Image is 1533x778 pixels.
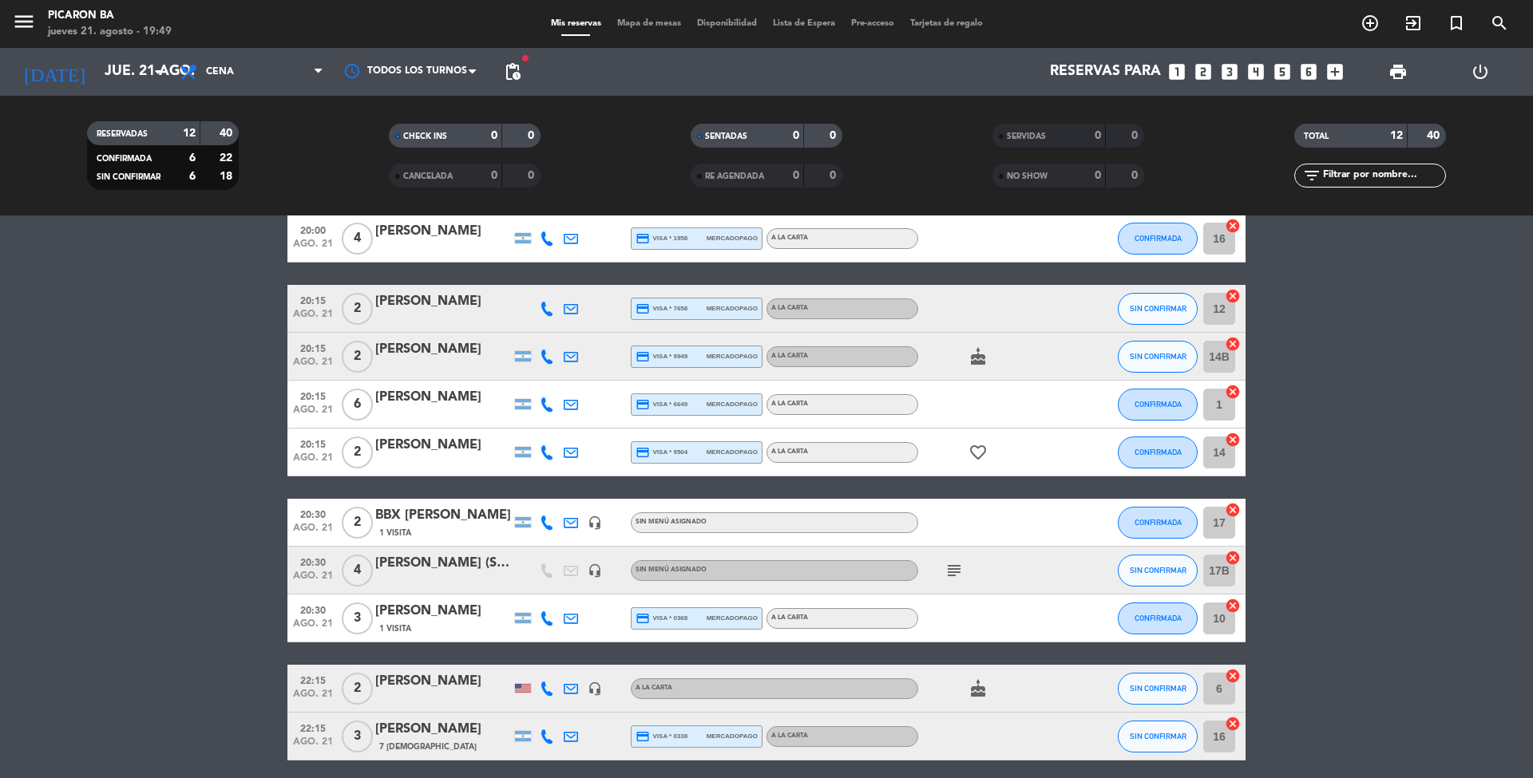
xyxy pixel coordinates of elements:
strong: 40 [1427,130,1443,141]
span: visa * 0338 [636,729,687,744]
div: jueves 21. agosto - 19:49 [48,24,172,40]
span: mercadopago [707,447,758,457]
i: cancel [1225,502,1241,518]
span: A LA CARTA [771,305,808,311]
span: 22:15 [293,670,333,689]
button: CONFIRMADA [1118,507,1198,539]
span: SIN CONFIRMAR [1130,732,1186,740]
span: print [1388,62,1408,81]
span: ago. 21 [293,689,333,707]
span: A LA CARTA [771,401,808,407]
span: mercadopago [707,351,758,361]
span: 20:15 [293,338,333,357]
span: pending_actions [503,62,522,81]
i: add_box [1325,61,1345,82]
span: 20:15 [293,290,333,309]
i: headset_mic [588,563,602,578]
span: visa * 9504 [636,445,687,460]
span: 2 [342,507,373,539]
span: A LA CARTA [771,448,808,455]
i: cancel [1225,598,1241,614]
span: fiber_manual_record [521,53,530,63]
button: SIN CONFIRMAR [1118,721,1198,752]
span: 2 [342,673,373,705]
span: Reservas para [1050,64,1161,80]
span: ago. 21 [293,239,333,257]
button: SIN CONFIRMAR [1118,555,1198,586]
span: CONFIRMADA [1135,518,1182,527]
span: SIN CONFIRMAR [97,173,160,181]
i: looks_3 [1219,61,1240,82]
i: credit_card [636,611,650,626]
i: headset_mic [588,681,602,696]
i: search [1490,14,1509,33]
span: SIN CONFIRMAR [1130,684,1186,693]
span: A LA CARTA [771,614,808,621]
i: credit_card [636,350,650,364]
span: NO SHOW [1007,172,1048,180]
div: [PERSON_NAME] [375,339,511,360]
strong: 18 [220,171,236,182]
span: 20:00 [293,220,333,239]
i: credit_card [636,302,650,316]
span: 4 [342,555,373,586]
span: Sin menú asignado [636,567,707,573]
i: looks_one [1167,61,1187,82]
i: subject [945,561,964,580]
button: SIN CONFIRMAR [1118,341,1198,373]
span: SIN CONFIRMAR [1130,566,1186,575]
i: credit_card [636,729,650,744]
i: cancel [1225,668,1241,684]
strong: 22 [220,152,236,164]
i: looks_6 [1298,61,1319,82]
strong: 0 [528,130,537,141]
i: filter_list [1302,166,1321,185]
span: Mapa de mesas [609,19,689,28]
span: A LA CARTA [771,353,808,359]
span: 22:15 [293,718,333,737]
span: 20:30 [293,600,333,618]
button: CONFIRMADA [1118,389,1198,421]
span: RESERVADAS [97,130,148,138]
i: cancel [1225,550,1241,566]
div: [PERSON_NAME] [375,221,511,242]
strong: 0 [491,170,497,181]
span: CONFIRMADA [97,155,152,163]
span: SIN CONFIRMAR [1130,352,1186,361]
strong: 6 [189,152,196,164]
span: Disponibilidad [689,19,765,28]
span: 7 [DEMOGRAPHIC_DATA] [379,740,477,753]
i: credit_card [636,445,650,460]
div: [PERSON_NAME] [375,387,511,408]
button: CONFIRMADA [1118,602,1198,634]
span: CONFIRMADA [1135,614,1182,622]
button: CONFIRMADA [1118,223,1198,255]
span: SENTADAS [705,132,747,140]
i: turned_in_not [1447,14,1466,33]
span: 3 [342,602,373,634]
div: LOG OUT [1439,48,1521,96]
i: arrow_drop_down [149,62,168,81]
i: cancel [1225,716,1241,732]
i: cake [969,347,988,366]
strong: 0 [830,130,839,141]
span: 2 [342,293,373,325]
i: menu [12,10,36,34]
span: ago. 21 [293,405,333,423]
strong: 6 [189,171,196,182]
span: 3 [342,721,373,752]
span: SIN CONFIRMAR [1130,304,1186,313]
button: SIN CONFIRMAR [1118,673,1198,705]
span: SERVIDAS [1007,132,1046,140]
strong: 0 [793,130,799,141]
span: ago. 21 [293,737,333,755]
span: TOTAL [1304,132,1329,140]
i: cancel [1225,218,1241,234]
span: A LA CARTA [771,733,808,739]
span: visa * 9949 [636,350,687,364]
strong: 0 [1131,130,1141,141]
i: looks_5 [1272,61,1293,82]
i: headset_mic [588,515,602,530]
span: 6 [342,389,373,421]
div: [PERSON_NAME] [375,719,511,740]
